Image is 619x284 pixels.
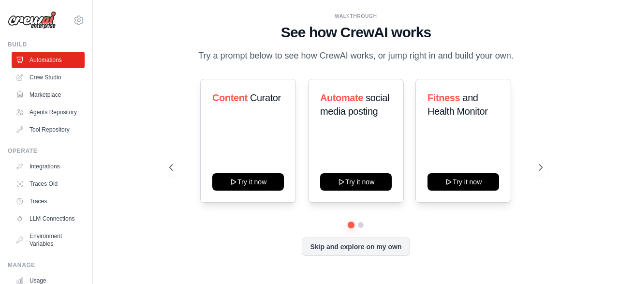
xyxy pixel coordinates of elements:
[320,92,363,103] span: Automate
[169,13,542,20] div: WALKTHROUGH
[12,194,85,209] a: Traces
[8,147,85,155] div: Operate
[12,52,85,68] a: Automations
[169,24,542,41] h1: See how CrewAI works
[12,159,85,174] a: Integrations
[427,92,487,117] span: and Health Monitor
[12,211,85,226] a: LLM Connections
[320,173,392,191] button: Try it now
[12,87,85,103] a: Marketplace
[320,92,389,117] span: social media posting
[8,41,85,48] div: Build
[12,70,85,85] a: Crew Studio
[212,92,248,103] span: Content
[8,11,56,30] img: Logo
[12,105,85,120] a: Agents Repository
[212,173,284,191] button: Try it now
[427,92,460,103] span: Fitness
[12,176,85,192] a: Traces Old
[12,122,85,137] a: Tool Repository
[193,49,518,63] p: Try a prompt below to see how CrewAI works, or jump right in and build your own.
[8,261,85,269] div: Manage
[427,173,499,191] button: Try it now
[250,92,281,103] span: Curator
[12,228,85,252] a: Environment Variables
[302,238,410,256] button: Skip and explore on my own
